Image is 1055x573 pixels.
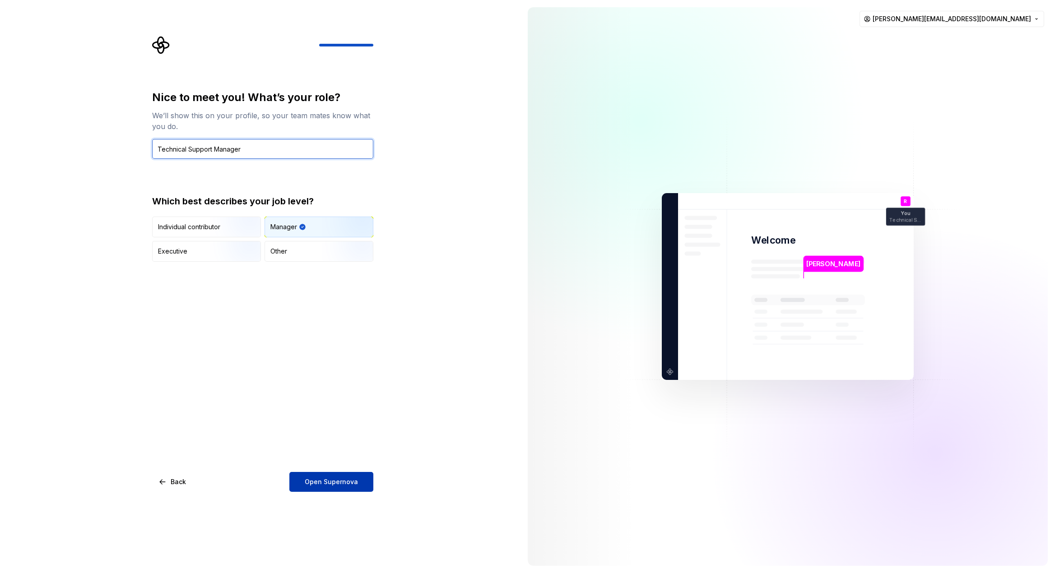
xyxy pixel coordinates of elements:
div: Executive [158,247,187,256]
div: Other [270,247,287,256]
div: Nice to meet you! What’s your role? [152,90,373,105]
p: You [901,211,910,216]
div: Individual contributor [158,222,220,231]
p: [PERSON_NAME] [806,259,860,269]
p: Welcome [751,234,795,247]
p: R [904,199,907,204]
p: Technical Support Manager [889,217,922,222]
button: [PERSON_NAME][EMAIL_ADDRESS][DOMAIN_NAME] [860,11,1044,27]
svg: Supernova Logo [152,36,170,54]
div: We’ll show this on your profile, so your team mates know what you do. [152,110,373,132]
button: Open Supernova [289,472,373,492]
div: Manager [270,222,297,231]
span: [PERSON_NAME][EMAIL_ADDRESS][DOMAIN_NAME] [873,14,1031,23]
input: Job title [152,139,373,159]
div: Which best describes your job level? [152,195,373,208]
button: Back [152,472,194,492]
span: Open Supernova [305,477,358,486]
span: Back [171,477,186,486]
